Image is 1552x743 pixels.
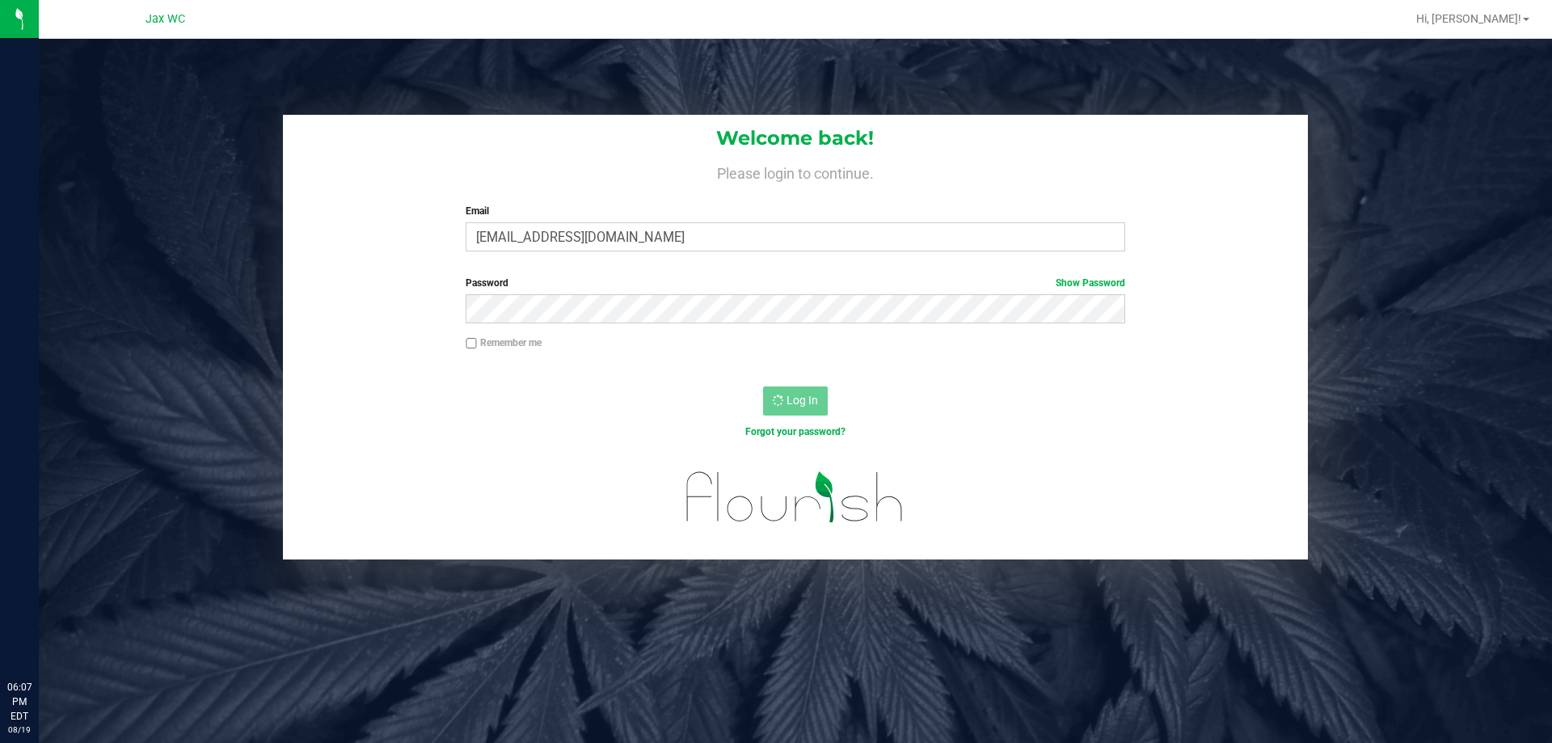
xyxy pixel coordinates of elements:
[745,426,846,437] a: Forgot your password?
[667,456,923,538] img: flourish_logo.svg
[283,128,1308,149] h1: Welcome back!
[7,724,32,736] p: 08/19
[7,680,32,724] p: 06:07 PM EDT
[466,336,542,350] label: Remember me
[145,12,185,26] span: Jax WC
[787,394,818,407] span: Log In
[283,162,1308,181] h4: Please login to continue.
[466,204,1124,218] label: Email
[1056,277,1125,289] a: Show Password
[763,386,828,416] button: Log In
[466,338,477,349] input: Remember me
[466,277,508,289] span: Password
[1416,12,1521,25] span: Hi, [PERSON_NAME]!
